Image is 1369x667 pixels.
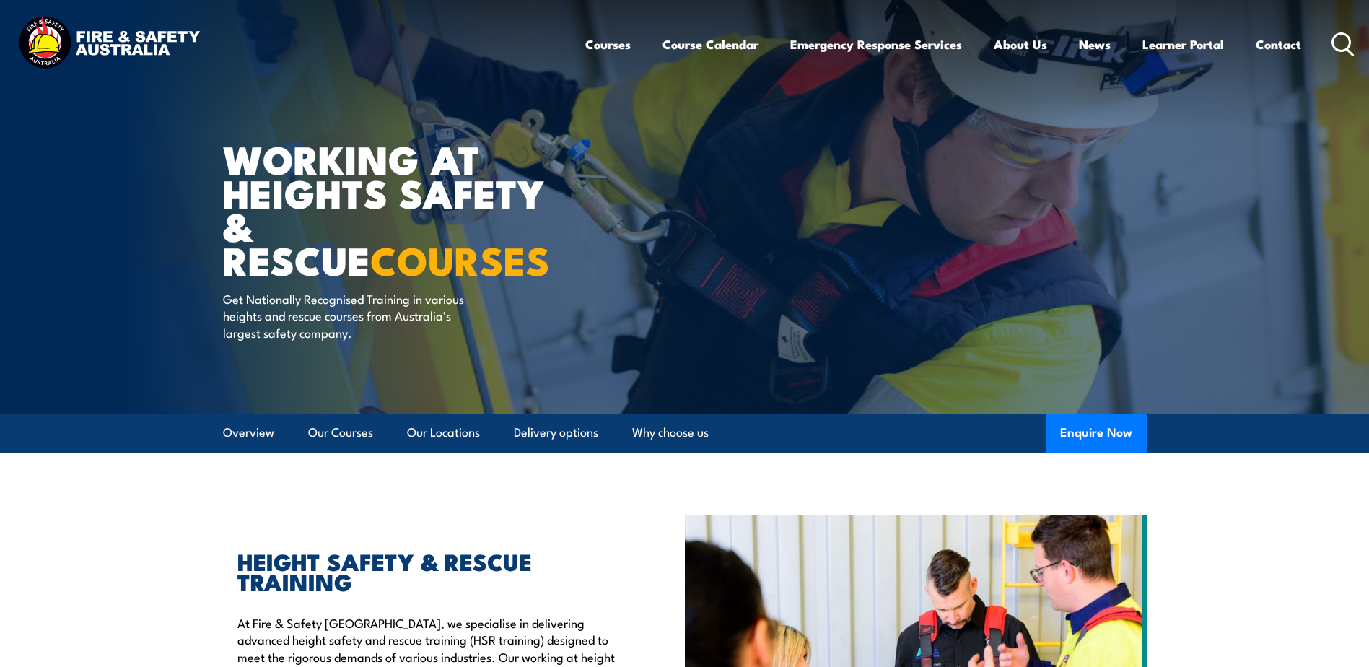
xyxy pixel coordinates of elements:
a: Learner Portal [1142,25,1224,64]
a: Emergency Response Services [790,25,962,64]
a: Course Calendar [662,25,758,64]
button: Enquire Now [1046,414,1147,453]
a: Courses [585,25,631,64]
a: Contact [1256,25,1301,64]
a: Why choose us [632,414,709,452]
h1: WORKING AT HEIGHTS SAFETY & RESCUE [223,141,579,276]
a: Delivery options [514,414,598,452]
a: About Us [994,25,1047,64]
a: Our Locations [407,414,480,452]
a: Our Courses [308,414,373,452]
h2: HEIGHT SAFETY & RESCUE TRAINING [237,551,618,591]
a: News [1079,25,1111,64]
p: Get Nationally Recognised Training in various heights and rescue courses from Australia’s largest... [223,290,486,341]
a: Overview [223,414,274,452]
strong: COURSES [370,229,550,289]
